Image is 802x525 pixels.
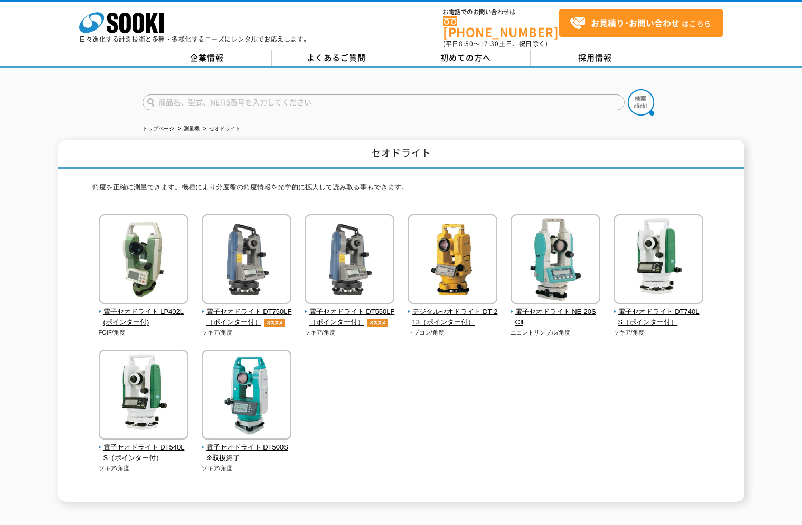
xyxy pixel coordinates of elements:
[614,297,704,328] a: 電子セオドライト DT740LS（ポインター付）
[202,464,292,473] p: ソキア/角度
[511,297,601,328] a: 電子セオドライト NE-20SCⅡ
[143,94,625,110] input: 商品名、型式、NETIS番号を入力してください
[272,50,401,66] a: よくあるご質問
[305,214,394,307] img: 電子セオドライト DT550LF（ポインター付）
[79,36,310,42] p: 日々進化する計測技術と多種・多様化するニーズにレンタルでお応えします。
[440,52,491,63] span: 初めての方へ
[559,9,723,37] a: お見積り･お問い合わせはこちら
[591,16,680,29] strong: お見積り･お問い合わせ
[143,50,272,66] a: 企業情報
[305,328,395,337] p: ソキア/角度
[408,328,498,337] p: トプコン/角度
[443,16,559,38] a: [PHONE_NUMBER]
[628,89,654,116] img: btn_search.png
[531,50,660,66] a: 採用情報
[99,307,189,329] span: 電子セオドライト LP402L(ポインター付)
[99,442,189,464] span: 電子セオドライト DT540LS（ポインター付）
[261,319,288,327] img: オススメ
[99,297,189,328] a: 電子セオドライト LP402L(ポインター付)
[364,319,391,327] img: オススメ
[511,307,601,329] span: 電子セオドライト NE-20SCⅡ
[202,214,291,307] img: 電子セオドライト DT750LF（ポインター付）
[99,214,188,307] img: 電子セオドライト LP402L(ポインター付)
[511,328,601,337] p: ニコントリンブル/角度
[570,15,711,31] span: はこちら
[408,307,498,329] span: デジタルセオドライト DT-213（ポインター付）
[202,350,291,442] img: 電子セオドライト DT500S※取扱終了
[99,464,189,473] p: ソキア/角度
[143,126,174,131] a: トップページ
[201,123,241,135] li: セオドライト
[614,214,703,307] img: 電子セオドライト DT740LS（ポインター付）
[202,432,292,464] a: 電子セオドライト DT500S※取扱終了
[99,432,189,464] a: 電子セオドライト DT540LS（ポインター付）
[202,307,292,329] span: 電子セオドライト DT750LF（ポインター付）
[443,39,548,49] span: (平日 ～ 土日、祝日除く)
[202,328,292,337] p: ソキア/角度
[92,182,710,198] p: 角度を正確に測量できます。機種により分度盤の角度情報を光学的に拡大して読み取る事もできます。
[184,126,200,131] a: 測量機
[614,328,704,337] p: ソキア/角度
[408,214,497,307] img: デジタルセオドライト DT-213（ポインター付）
[305,307,395,329] span: 電子セオドライト DT550LF（ポインター付）
[408,297,498,328] a: デジタルセオドライト DT-213（ポインター付）
[305,297,395,328] a: 電子セオドライト DT550LF（ポインター付）オススメ
[443,9,559,15] span: お電話でのお問い合わせは
[614,307,704,329] span: 電子セオドライト DT740LS（ポインター付）
[99,350,188,442] img: 電子セオドライト DT540LS（ポインター付）
[202,442,292,464] span: 電子セオドライト DT500S※取扱終了
[99,328,189,337] p: FOIF/角度
[459,39,474,49] span: 8:50
[401,50,531,66] a: 初めての方へ
[480,39,499,49] span: 17:30
[511,214,600,307] img: 電子セオドライト NE-20SCⅡ
[58,140,744,169] h1: セオドライト
[202,297,292,328] a: 電子セオドライト DT750LF（ポインター付）オススメ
